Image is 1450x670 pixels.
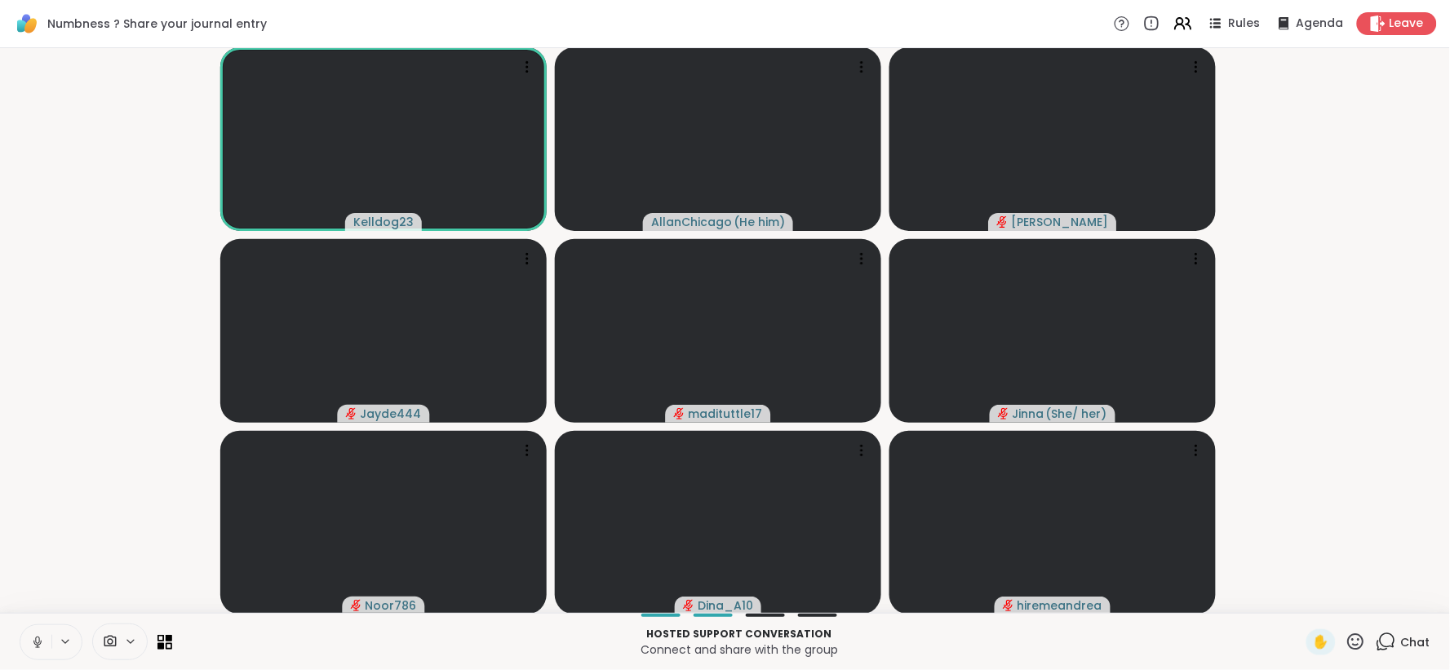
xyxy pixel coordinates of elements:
[182,641,1297,658] p: Connect and share with the group
[997,216,1009,228] span: audio-muted
[651,214,732,230] span: AllanChicago
[47,16,267,32] span: Numbness ? Share your journal entry
[361,406,422,422] span: Jayde444
[1003,600,1014,611] span: audio-muted
[1313,632,1329,652] span: ✋
[1013,406,1044,422] span: Jinna
[353,214,414,230] span: Kelldog23
[698,597,753,614] span: Dina_A10
[998,408,1009,419] span: audio-muted
[1390,16,1424,32] span: Leave
[351,600,362,611] span: audio-muted
[689,406,763,422] span: madituttle17
[182,627,1297,641] p: Hosted support conversation
[674,408,685,419] span: audio-muted
[1046,406,1107,422] span: ( She/ her )
[13,10,41,38] img: ShareWell Logomark
[1297,16,1344,32] span: Agenda
[1401,634,1430,650] span: Chat
[366,597,417,614] span: Noor786
[683,600,694,611] span: audio-muted
[1012,214,1109,230] span: [PERSON_NAME]
[346,408,357,419] span: audio-muted
[1229,16,1261,32] span: Rules
[734,214,785,230] span: ( He him )
[1018,597,1102,614] span: hiremeandrea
